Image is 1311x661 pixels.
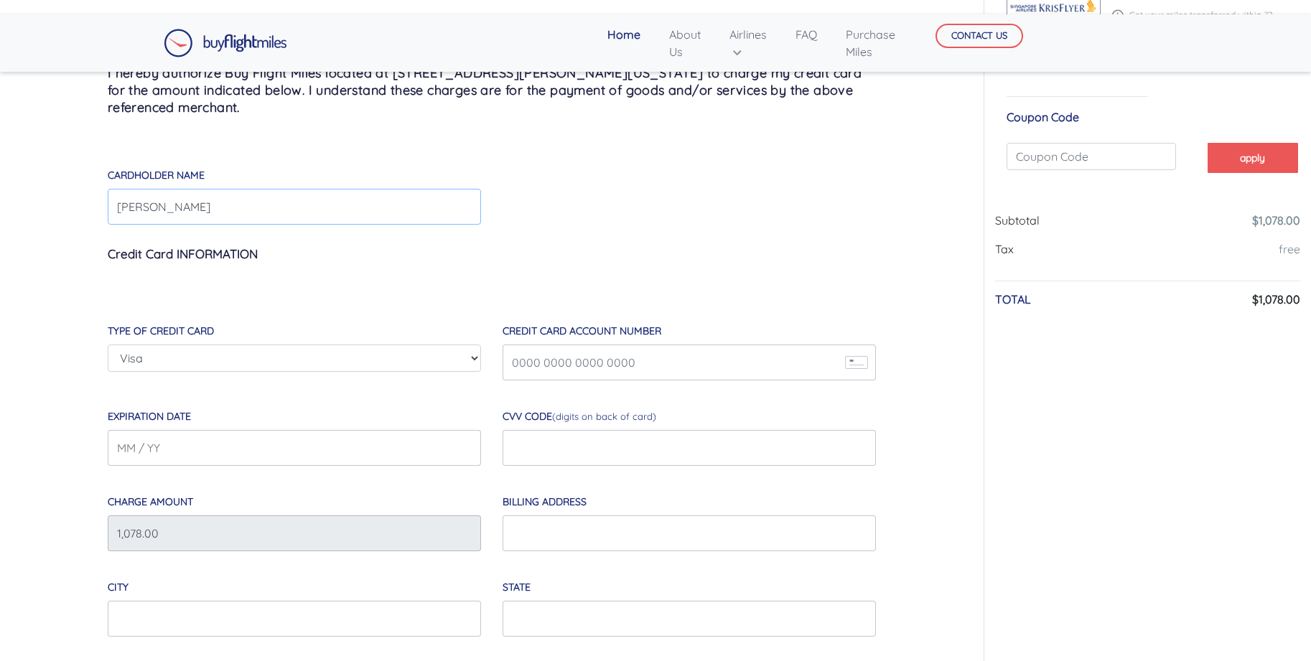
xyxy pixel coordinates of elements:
label: Type Of Credit Card [108,324,214,339]
a: FAQ [790,20,823,49]
h3: Credit Card INFORMATION [108,236,876,272]
span: Tax [995,242,1014,256]
p: I hereby authorize Buy Flight Miles located at [STREET_ADDRESS][PERSON_NAME][US_STATE] to charge ... [108,65,876,116]
input: Coupon Code [1007,143,1176,170]
label: CVV Code [503,409,656,424]
img: schedule.png [1111,9,1124,22]
a: Purchase Miles [840,20,901,66]
button: apply [1208,143,1298,172]
label: Billing Address [503,494,587,510]
a: Buy Flight Miles Logo [164,25,287,61]
a: free [1279,242,1300,256]
img: Buy Flight Miles Logo [164,29,287,57]
label: City [108,580,129,595]
label: Credit Card Account Number [503,324,661,339]
p: Get your miles transferred within 72 Hours [1111,9,1278,34]
label: State [503,580,531,595]
button: CONTACT US [936,24,1023,48]
span: Subtotal [995,213,1040,228]
label: Expiration Date [108,409,191,424]
label: Cardholder Name [108,168,205,183]
input: MM / YY [108,430,481,466]
a: About Us [663,20,706,66]
label: Charge Amount [108,494,193,510]
a: Home [602,20,646,49]
input: 0000 0000 0000 0000 [503,344,876,380]
h6: $1,078.00 [1252,293,1300,306]
span: Coupon Code [1007,110,1079,124]
a: Airlines [724,20,773,66]
span: (digits on back of card) [552,411,656,422]
h6: TOTAL [995,293,1031,306]
a: $1,078.00 [1252,213,1300,228]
